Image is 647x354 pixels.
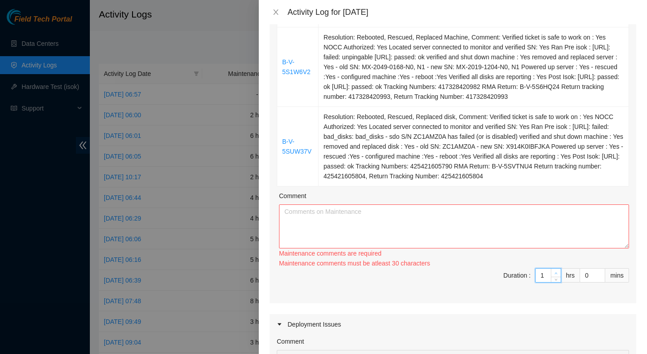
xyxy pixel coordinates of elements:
[272,9,279,16] span: close
[277,322,282,327] span: caret-right
[279,204,629,248] textarea: Comment
[554,270,559,276] span: up
[282,58,310,75] a: B-V-5S1W6V2
[503,270,531,280] div: Duration :
[277,336,304,346] label: Comment
[282,138,311,155] a: B-V-5SUW37V
[279,258,629,268] div: Maintenance comments must be atleast 30 characters
[288,7,636,17] div: Activity Log for [DATE]
[319,27,629,107] td: Resolution: Rebooted, Rescued, Replaced Machine, Comment: Verified ticket is safe to work on : Ye...
[554,277,559,283] span: down
[279,248,629,258] div: Maintenance comments are required
[561,268,580,283] div: hrs
[319,107,629,186] td: Resolution: Rebooted, Rescued, Replaced disk, Comment: Verified ticket is safe to work on : Yes N...
[270,314,636,335] div: Deployment Issues
[279,191,306,201] label: Comment
[551,277,561,282] span: Decrease Value
[605,268,629,283] div: mins
[270,8,282,17] button: Close
[551,269,561,277] span: Increase Value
